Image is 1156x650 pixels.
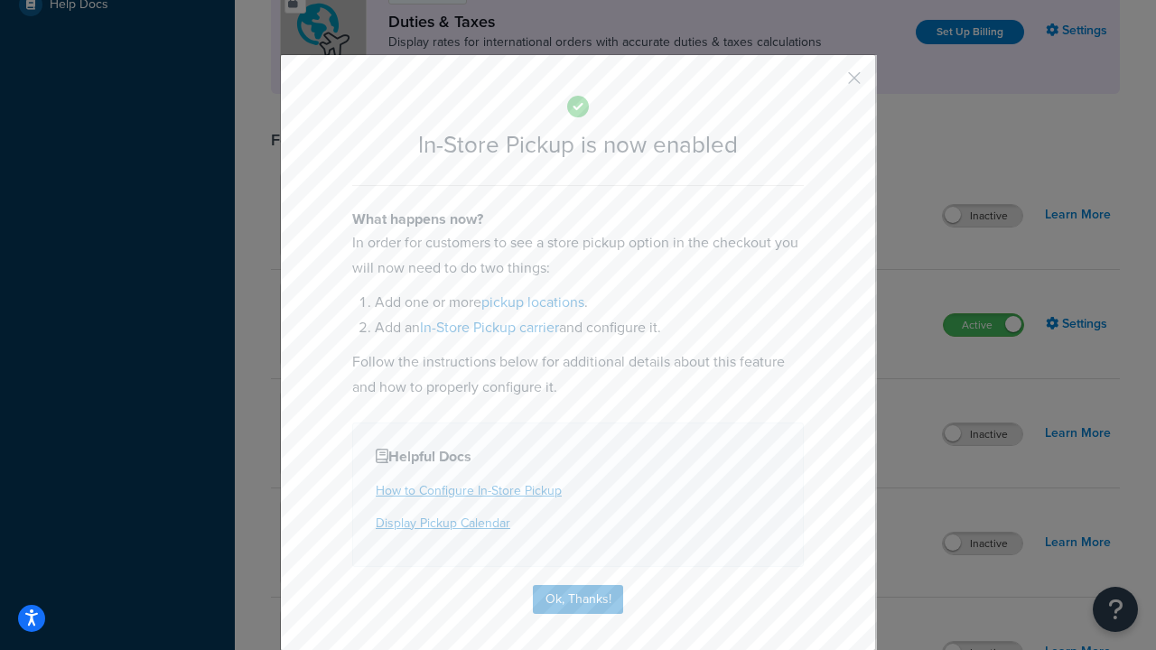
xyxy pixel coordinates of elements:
button: Ok, Thanks! [533,585,623,614]
p: Follow the instructions below for additional details about this feature and how to properly confi... [352,349,804,400]
h4: What happens now? [352,209,804,230]
h2: In-Store Pickup is now enabled [352,132,804,158]
a: pickup locations [481,292,584,312]
h4: Helpful Docs [376,446,780,468]
li: Add one or more . [375,290,804,315]
a: How to Configure In-Store Pickup [376,481,562,500]
a: In-Store Pickup carrier [420,317,559,338]
a: Display Pickup Calendar [376,514,510,533]
li: Add an and configure it. [375,315,804,340]
p: In order for customers to see a store pickup option in the checkout you will now need to do two t... [352,230,804,281]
